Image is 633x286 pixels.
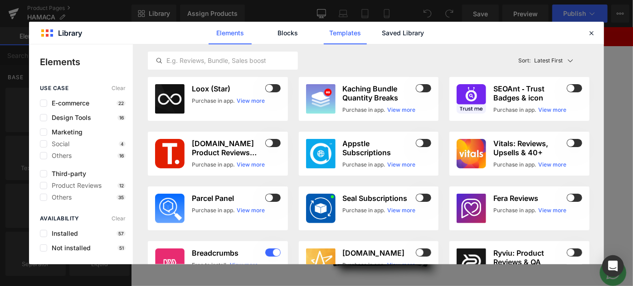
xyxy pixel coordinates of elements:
[381,22,424,44] a: Saved Library
[47,100,89,107] span: E-commerce
[306,84,336,114] img: 1fd9b51b-6ce7-437c-9b89-91bf9a4813c7.webp
[148,55,297,66] input: E.g. Reviews, Bundle, Sales boost...
[225,6,323,15] b: ¡Pide y paga cuando te llegue!
[47,230,78,237] span: Installed
[388,106,416,114] a: View more
[493,106,536,114] div: Purchase in app.
[192,161,235,169] div: Purchase in app.
[538,106,566,114] a: View more
[117,183,126,188] p: 12
[175,46,231,56] span: Assign a product
[538,161,566,169] a: View more
[343,261,386,269] div: Purchase in app.
[230,261,258,269] a: View more
[175,46,392,57] span: and use this template to present it on live store
[343,106,386,114] div: Purchase in app.
[155,194,185,223] img: d4928b3c-658b-4ab3-9432-068658c631f3.png
[237,206,265,214] a: View more
[237,97,265,105] a: View more
[117,153,126,158] p: 16
[47,152,72,159] span: Others
[306,194,336,223] img: 42507938-1a07-4996-be12-859afe1b335a.png
[538,206,566,214] a: View more
[192,194,263,203] h3: Parcel Panel
[493,248,565,267] h3: Ryviu: Product Reviews & QA
[493,84,565,102] h3: SEOAnt ‑ Trust Badges & icon
[155,139,185,168] img: 1eba8361-494e-4e64-aaaa-f99efda0f44d.png
[47,170,86,177] span: Third-party
[47,182,102,189] span: Product Reviews
[457,84,486,114] img: 9f98ff4f-a019-4e81-84a1-123c6986fecc.png
[493,161,536,169] div: Purchase in app.
[192,84,263,93] h3: Loox (Star)
[47,194,72,201] span: Others
[119,141,126,147] p: 4
[515,52,590,70] button: Latest FirstSort:Latest First
[117,231,126,236] p: 57
[192,139,263,157] h3: [DOMAIN_NAME] Product Reviews App
[493,139,565,157] h3: Vitals: Reviews, Upsells & 40+
[343,206,386,214] div: Purchase in app.
[112,215,126,222] span: Clear
[47,129,83,136] span: Marketing
[388,261,416,269] a: View more
[40,55,133,69] p: Elements
[343,248,414,257] h3: [DOMAIN_NAME]
[306,248,336,278] img: stamped.jpg
[493,206,536,214] div: Purchase in app.
[519,57,531,64] span: Sort:
[388,161,416,169] a: View more
[457,194,486,223] img: 4b6b591765c9b36332c4e599aea727c6_512x512.png
[40,215,79,222] span: Availability
[209,22,252,44] a: Elements
[535,57,563,65] p: Latest First
[388,206,416,214] a: View more
[343,139,414,157] h3: Appstle Subscriptions
[602,255,624,277] div: Open Intercom Messenger
[47,114,91,121] span: Design Tools
[192,206,235,214] div: Purchase in app.
[192,248,263,257] h3: Breadcrumbs
[155,248,185,278] img: ea3afb01-6354-4d19-82d2-7eef5307fd4e.png
[493,194,565,203] h3: Fera Reviews
[47,244,91,252] span: Not installed
[457,139,486,168] img: 26b75d61-258b-461b-8cc3-4bcb67141ce0.png
[155,84,185,114] img: loox.jpg
[343,194,414,203] h3: Seal Subscriptions
[306,139,336,168] img: 6187dec1-c00a-4777-90eb-316382325808.webp
[117,195,126,200] p: 35
[343,84,414,102] h3: Kaching Bundle Quantity Breaks
[457,248,486,278] img: CJed0K2x44sDEAE=.png
[117,245,126,251] p: 51
[143,23,406,286] img: ESTUCHE JUMBO PARA 0.9064 XL CUERO NATURAL 4.0524.XL
[324,22,367,44] a: Templates
[192,97,235,105] div: Purchase in app.
[117,100,126,106] p: 22
[47,140,69,148] span: Social
[40,85,68,91] span: use case
[266,22,309,44] a: Blocks
[117,115,126,120] p: 16
[343,161,386,169] div: Purchase in app.
[237,161,265,169] a: View more
[112,85,126,91] span: Clear
[192,261,228,269] div: Free to install.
